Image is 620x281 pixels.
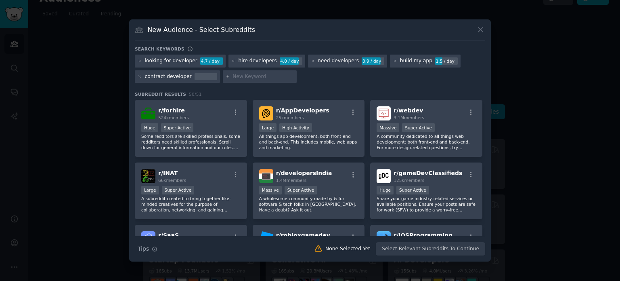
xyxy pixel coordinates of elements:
[280,57,302,65] div: 4.0 / day
[377,196,476,213] p: Share your game industry-related services or available positions. Ensure your posts are safe for ...
[259,196,358,213] p: A wholesome community made by & for software & tech folks in [GEOGRAPHIC_DATA]. Have a doubt? Ask...
[377,123,399,132] div: Massive
[377,133,476,150] p: A community dedicated to all things web development: both front-end and back-end. For more design...
[318,57,359,65] div: need developers
[135,91,186,97] span: Subreddit Results
[259,186,282,194] div: Massive
[200,57,223,65] div: 4.7 / day
[158,178,186,183] span: 66k members
[276,232,330,239] span: r/ robloxgamedev
[141,231,155,245] img: SaaS
[232,73,294,80] input: New Keyword
[141,169,155,183] img: INAT
[276,107,329,114] span: r/ AppDevelopers
[141,186,159,194] div: Large
[135,46,184,52] h3: Search keywords
[435,57,458,65] div: 1.5 / day
[158,232,179,239] span: r/ SaaS
[135,242,160,256] button: Tips
[141,196,241,213] p: A subreddit created to bring together like-minded creatives for the purpose of collaboration, net...
[161,123,194,132] div: Super Active
[259,231,273,245] img: robloxgamedev
[259,106,273,120] img: AppDevelopers
[276,170,332,176] span: r/ developersIndia
[377,106,391,120] img: webdev
[162,186,195,194] div: Super Active
[402,123,435,132] div: Super Active
[377,186,394,194] div: Huge
[238,57,276,65] div: hire developers
[377,231,391,245] img: iOSProgramming
[362,57,384,65] div: 3.9 / day
[285,186,317,194] div: Super Active
[279,123,312,132] div: High Activity
[141,133,241,150] p: Some redditors are skilled professionals, some redditors need skilled professionals. Scroll down ...
[394,178,424,183] span: 125k members
[259,123,277,132] div: Large
[148,25,255,34] h3: New Audience - Select Subreddits
[141,106,155,120] img: forhire
[394,170,462,176] span: r/ gameDevClassifieds
[325,245,370,253] div: None Selected Yet
[145,73,192,80] div: contract developer
[394,232,452,239] span: r/ iOSProgramming
[276,178,307,183] span: 1.4M members
[377,169,391,183] img: gameDevClassifieds
[394,115,424,120] span: 3.1M members
[259,169,273,183] img: developersIndia
[158,115,189,120] span: 524k members
[145,57,197,65] div: looking for developer
[189,92,202,97] span: 50 / 51
[400,57,432,65] div: build my app
[158,107,185,114] span: r/ forhire
[394,107,423,114] span: r/ webdev
[396,186,429,194] div: Super Active
[276,115,304,120] span: 25k members
[158,170,178,176] span: r/ INAT
[259,133,358,150] p: All things app development: both front-end and back-end. This includes mobile, web apps and marke...
[141,123,158,132] div: Huge
[138,245,149,253] span: Tips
